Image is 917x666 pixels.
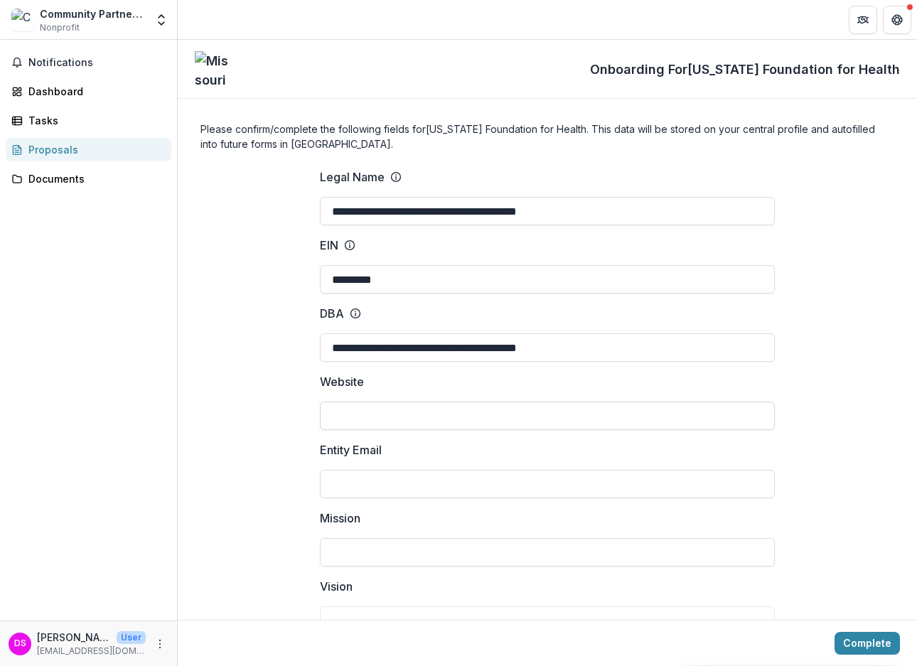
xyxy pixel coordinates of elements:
div: Dena Shelton [14,639,26,648]
p: Vision [320,578,353,595]
button: Get Help [883,6,911,34]
div: Community Partnership of [GEOGRAPHIC_DATA][US_STATE] [40,6,146,21]
button: Notifications [6,51,171,74]
p: Onboarding For [US_STATE] Foundation for Health [590,60,900,79]
a: Documents [6,167,171,190]
p: EIN [320,237,338,254]
button: Partners [849,6,877,34]
p: User [117,631,146,644]
div: Documents [28,171,160,186]
img: Community Partnership of Southeast Missouri [11,9,34,31]
span: Notifications [28,57,166,69]
p: Entity Email [320,441,382,458]
p: Legal Name [320,168,385,186]
a: Proposals [6,138,171,161]
p: [PERSON_NAME] [37,630,111,645]
p: DBA [320,305,344,322]
div: Proposals [28,142,160,157]
div: Tasks [28,113,160,128]
h4: Please confirm/complete the following fields for [US_STATE] Foundation for Health . This data wil... [200,122,894,151]
a: Dashboard [6,80,171,103]
div: Dashboard [28,84,160,99]
img: Missouri Foundation for Health logo [195,51,230,87]
p: Website [320,373,364,390]
span: Nonprofit [40,21,80,34]
p: [EMAIL_ADDRESS][DOMAIN_NAME] [37,645,146,657]
button: Complete [835,632,900,655]
button: Open entity switcher [151,6,171,34]
a: Tasks [6,109,171,132]
button: More [151,635,168,652]
p: Mission [320,510,360,527]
